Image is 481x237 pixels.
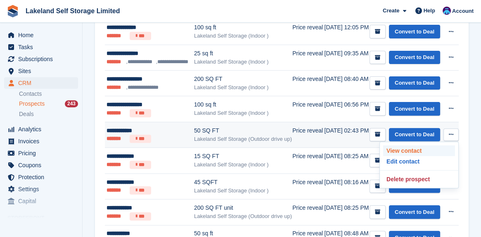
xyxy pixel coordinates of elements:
[383,7,399,15] span: Create
[292,122,324,147] td: Price reveal
[18,195,68,207] span: Capital
[194,23,292,32] div: 100 sq ft
[19,90,78,98] a: Contacts
[325,71,369,96] td: [DATE] 08:40 AM
[65,100,78,107] div: 243
[4,195,78,207] a: menu
[4,29,78,41] a: menu
[292,96,324,122] td: Price reveal
[443,7,451,15] img: David Dickson
[4,123,78,135] a: menu
[292,148,324,173] td: Price reveal
[4,135,78,147] a: menu
[389,51,440,64] a: Convert to Deal
[452,7,474,15] span: Account
[389,76,440,90] a: Convert to Deal
[18,77,68,89] span: CRM
[292,173,324,199] td: Price reveal
[194,152,292,161] div: 15 SQ FT
[194,58,292,66] div: Lakeland Self Storage (Indoor )
[4,77,78,89] a: menu
[325,45,369,71] td: [DATE] 09:35 AM
[194,109,292,117] div: Lakeland Self Storage (Indoor )
[18,41,68,53] span: Tasks
[19,100,78,108] a: Prospects 243
[7,5,19,17] img: stora-icon-8386f47178a22dfd0bd8f6a31ec36ba5ce8667c1dd55bd0f319d3a0aa187defe.svg
[18,183,68,195] span: Settings
[18,135,68,147] span: Invoices
[383,174,455,185] a: Delete prospect
[325,122,369,147] td: [DATE] 02:43 PM
[292,45,324,71] td: Price reveal
[19,100,45,108] span: Prospects
[389,205,440,219] a: Convert to Deal
[4,183,78,195] a: menu
[194,204,292,212] div: 200 SQ FT unit
[18,171,68,183] span: Protection
[325,148,369,173] td: [DATE] 08:25 AM
[383,156,455,167] a: Edit contact
[19,110,34,118] span: Deals
[194,187,292,195] div: Lakeland Self Storage (Indoor )
[4,171,78,183] a: menu
[19,110,78,118] a: Deals
[424,7,435,15] span: Help
[18,123,68,135] span: Analytics
[18,159,68,171] span: Coupons
[194,135,292,143] div: Lakeland Self Storage (Outdoor drive up)
[4,41,78,53] a: menu
[194,161,292,169] div: Lakeland Self Storage (Indoor )
[389,25,440,38] a: Convert to Deal
[4,147,78,159] a: menu
[325,173,369,199] td: [DATE] 08:16 AM
[389,128,440,142] a: Convert to Deal
[194,32,292,40] div: Lakeland Self Storage (Indoor )
[389,102,440,116] a: Convert to Deal
[383,145,455,156] a: View contact
[292,19,324,45] td: Price reveal
[194,100,292,109] div: 100 sq ft
[325,19,369,45] td: [DATE] 12:05 PM
[4,53,78,65] a: menu
[18,29,68,41] span: Home
[4,159,78,171] a: menu
[194,212,292,220] div: Lakeland Self Storage (Outdoor drive up)
[194,75,292,83] div: 200 SQ FT
[292,71,324,96] td: Price reveal
[325,199,369,225] td: [DATE] 08:25 PM
[18,65,68,77] span: Sites
[4,65,78,77] a: menu
[292,199,324,225] td: Price reveal
[194,178,292,187] div: 45 SQFT
[22,4,123,18] a: Lakeland Self Storage Limited
[194,83,292,92] div: Lakeland Self Storage (Indoor )
[194,49,292,58] div: 25 sq ft
[325,96,369,122] td: [DATE] 06:56 PM
[18,147,68,159] span: Pricing
[7,214,82,222] span: Storefront
[18,53,68,65] span: Subscriptions
[194,126,292,135] div: 50 SQ FT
